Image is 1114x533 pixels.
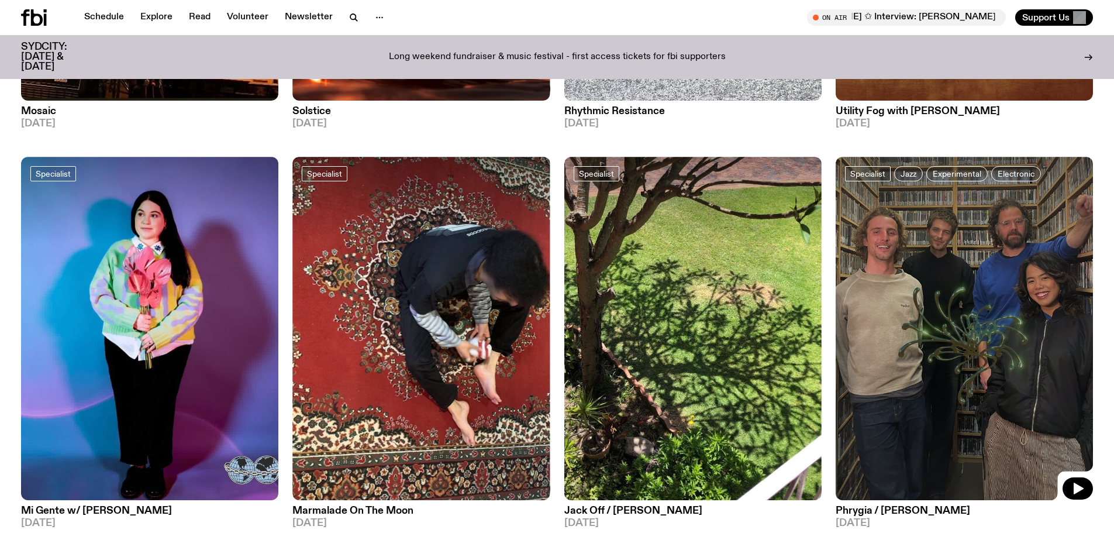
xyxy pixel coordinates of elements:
[292,157,550,500] img: Tommy - Persian Rug
[836,106,1093,116] h3: Utility Fog with [PERSON_NAME]
[845,166,891,181] a: Specialist
[926,166,988,181] a: Experimental
[564,101,822,129] a: Rhythmic Resistance[DATE]
[21,101,278,129] a: Mosaic[DATE]
[77,9,131,26] a: Schedule
[292,500,550,528] a: Marmalade On The Moon[DATE]
[998,170,1034,178] span: Electronic
[21,42,96,72] h3: SYDCITY: [DATE] & [DATE]
[133,9,180,26] a: Explore
[836,518,1093,528] span: [DATE]
[564,518,822,528] span: [DATE]
[564,119,822,129] span: [DATE]
[292,506,550,516] h3: Marmalade On The Moon
[991,166,1041,181] a: Electronic
[389,52,726,63] p: Long weekend fundraiser & music festival - first access tickets for fbi supporters
[21,518,278,528] span: [DATE]
[307,170,342,178] span: Specialist
[807,9,1006,26] button: On AirArvos with [PERSON_NAME] ✩ Interview: [PERSON_NAME]
[564,106,822,116] h3: Rhythmic Resistance
[292,101,550,129] a: Solstice[DATE]
[836,506,1093,516] h3: Phrygia / [PERSON_NAME]
[564,506,822,516] h3: Jack Off / [PERSON_NAME]
[278,9,340,26] a: Newsletter
[220,9,275,26] a: Volunteer
[836,500,1093,528] a: Phrygia / [PERSON_NAME][DATE]
[901,170,916,178] span: Jazz
[894,166,923,181] a: Jazz
[564,500,822,528] a: Jack Off / [PERSON_NAME][DATE]
[302,166,347,181] a: Specialist
[1015,9,1093,26] button: Support Us
[36,170,71,178] span: Specialist
[292,518,550,528] span: [DATE]
[292,119,550,129] span: [DATE]
[21,500,278,528] a: Mi Gente w/ [PERSON_NAME][DATE]
[836,101,1093,129] a: Utility Fog with [PERSON_NAME][DATE]
[579,170,614,178] span: Specialist
[21,506,278,516] h3: Mi Gente w/ [PERSON_NAME]
[21,119,278,129] span: [DATE]
[574,166,619,181] a: Specialist
[836,119,1093,129] span: [DATE]
[182,9,218,26] a: Read
[933,170,981,178] span: Experimental
[1022,12,1070,23] span: Support Us
[21,106,278,116] h3: Mosaic
[292,106,550,116] h3: Solstice
[850,170,885,178] span: Specialist
[30,166,76,181] a: Specialist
